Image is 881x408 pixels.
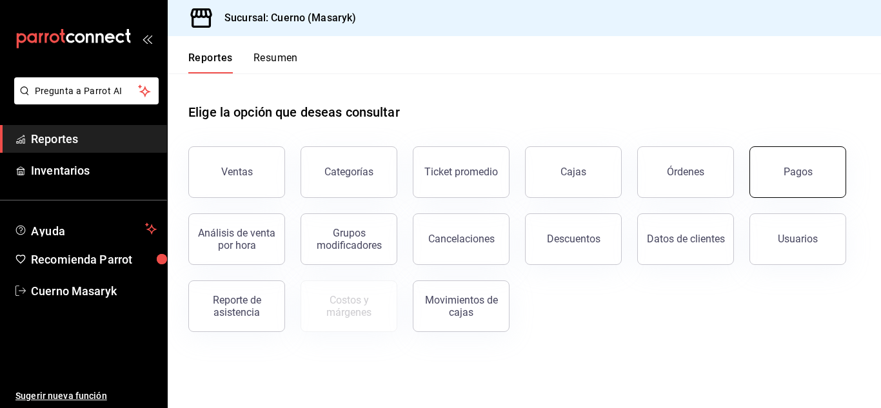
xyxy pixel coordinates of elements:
button: open_drawer_menu [142,34,152,44]
button: Ventas [188,146,285,198]
span: Pregunta a Parrot AI [35,84,139,98]
button: Ticket promedio [413,146,510,198]
button: Descuentos [525,213,622,265]
div: Cancelaciones [428,233,495,245]
div: Órdenes [667,166,704,178]
div: Ticket promedio [424,166,498,178]
span: Recomienda Parrot [31,251,157,268]
span: Cuerno Masaryk [31,282,157,300]
div: Reporte de asistencia [197,294,277,318]
div: Usuarios [778,233,818,245]
h3: Sucursal: Cuerno (Masaryk) [214,10,356,26]
span: Inventarios [31,162,157,179]
button: Datos de clientes [637,213,734,265]
button: Reporte de asistencia [188,280,285,332]
div: Descuentos [547,233,600,245]
button: Pagos [749,146,846,198]
button: Resumen [253,52,298,73]
div: Pagos [784,166,813,178]
div: navigation tabs [188,52,298,73]
button: Categorías [301,146,397,198]
a: Pregunta a Parrot AI [9,93,159,107]
button: Contrata inventarios para ver este reporte [301,280,397,332]
button: Órdenes [637,146,734,198]
button: Cancelaciones [413,213,510,265]
div: Categorías [324,166,373,178]
span: Reportes [31,130,157,148]
a: Cajas [525,146,622,198]
span: Sugerir nueva función [15,389,157,403]
div: Movimientos de cajas [421,294,501,318]
div: Costos y márgenes [309,294,389,318]
div: Cajas [560,164,587,180]
h1: Elige la opción que deseas consultar [188,102,400,122]
div: Análisis de venta por hora [197,227,277,251]
span: Ayuda [31,221,140,237]
button: Movimientos de cajas [413,280,510,332]
div: Grupos modificadores [309,227,389,251]
button: Grupos modificadores [301,213,397,265]
button: Análisis de venta por hora [188,213,285,265]
div: Datos de clientes [647,233,725,245]
button: Pregunta a Parrot AI [14,77,159,104]
div: Ventas [221,166,253,178]
button: Usuarios [749,213,846,265]
button: Reportes [188,52,233,73]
